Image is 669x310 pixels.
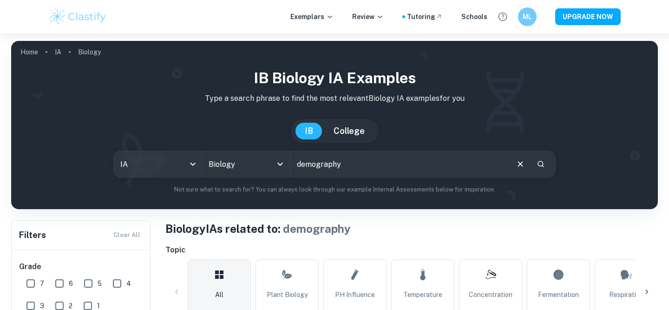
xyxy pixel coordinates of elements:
[19,67,650,89] h1: IB Biology IA examples
[55,46,61,59] a: IA
[290,151,508,177] input: E.g. photosynthesis, coffee and protein, HDI and diabetes...
[165,220,658,237] h1: Biology IAs related to:
[19,185,650,194] p: Not sure what to search for? You can always look through our example Internal Assessments below f...
[274,158,287,171] button: Open
[19,229,46,242] h6: Filters
[20,46,38,59] a: Home
[495,9,511,25] button: Help and Feedback
[518,7,537,26] button: ML
[283,222,351,235] span: demography
[126,278,131,289] span: 4
[215,290,223,300] span: All
[40,278,44,289] span: 7
[461,12,487,22] a: Schools
[69,278,73,289] span: 6
[335,290,375,300] span: pH Influence
[407,12,443,22] a: Tutoring
[290,12,334,22] p: Exemplars
[114,151,202,177] div: IA
[533,156,549,172] button: Search
[469,290,512,300] span: Concentration
[324,123,374,139] button: College
[295,123,322,139] button: IB
[352,12,384,22] p: Review
[48,7,107,26] img: Clastify logo
[609,290,643,300] span: Respiration
[403,290,442,300] span: Temperature
[538,290,579,300] span: Fermentation
[555,8,621,25] button: UPGRADE NOW
[512,155,529,173] button: Clear
[11,41,658,209] img: profile cover
[98,278,102,289] span: 5
[165,244,658,256] h6: Topic
[267,290,308,300] span: Plant Biology
[19,93,650,104] p: Type a search phrase to find the most relevant Biology IA examples for you
[78,47,101,57] p: Biology
[522,12,533,22] h6: ML
[19,261,144,272] h6: Grade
